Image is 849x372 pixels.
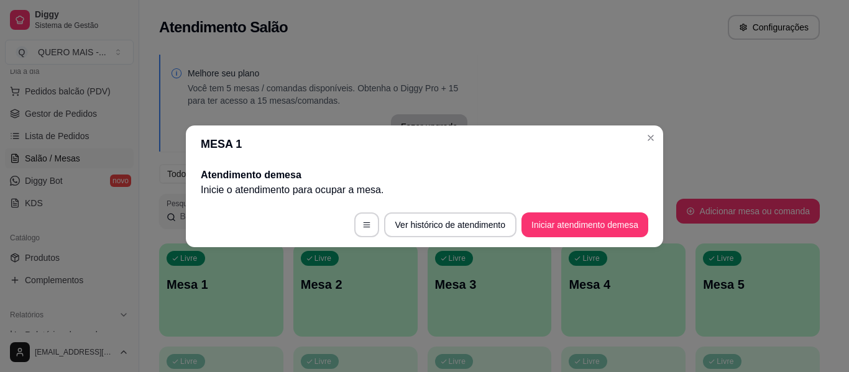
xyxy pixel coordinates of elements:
h2: Atendimento de mesa [201,168,648,183]
p: Inicie o atendimento para ocupar a mesa . [201,183,648,197]
header: MESA 1 [186,125,663,163]
button: Ver histórico de atendimento [384,212,516,237]
button: Close [641,128,661,148]
button: Iniciar atendimento demesa [521,212,648,237]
